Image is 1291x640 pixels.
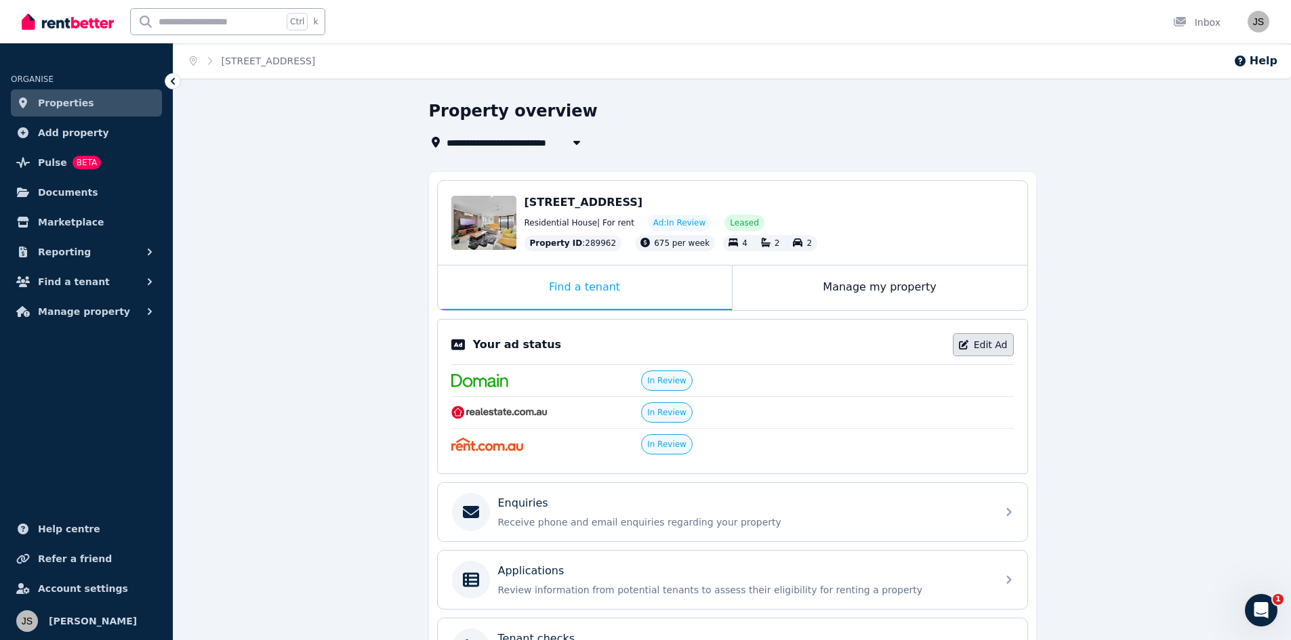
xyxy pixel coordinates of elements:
[451,406,548,419] img: RealEstate.com.au
[11,74,54,84] span: ORGANISE
[1273,594,1284,605] span: 1
[1233,53,1277,69] button: Help
[222,56,316,66] a: [STREET_ADDRESS]
[647,375,687,386] span: In Review
[775,238,780,248] span: 2
[16,610,38,632] img: Jacqueline Souza
[953,333,1014,356] a: Edit Ad
[1173,16,1221,29] div: Inbox
[11,545,162,572] a: Refer a friend
[11,89,162,116] a: Properties
[525,196,643,209] span: [STREET_ADDRESS]
[49,613,137,629] span: [PERSON_NAME]
[11,209,162,236] a: Marketplace
[11,119,162,146] a: Add property
[438,551,1027,609] a: ApplicationsReview information from potential tenants to assess their eligibility for renting a p...
[498,563,565,579] p: Applications
[11,575,162,602] a: Account settings
[525,235,622,251] div: : 289962
[38,551,112,567] span: Refer a friend
[451,374,508,387] img: Domain.com.au
[73,156,101,169] span: BETA
[733,265,1027,310] div: Manage my property
[429,100,598,122] h1: Property overview
[647,407,687,418] span: In Review
[438,265,732,310] div: Find a tenant
[11,149,162,176] a: PulseBETA
[498,495,548,511] p: Enquiries
[438,483,1027,541] a: EnquiriesReceive phone and email enquiries regarding your property
[530,238,583,249] span: Property ID
[38,244,91,260] span: Reporting
[22,12,114,32] img: RentBetter
[38,580,128,597] span: Account settings
[1248,11,1269,33] img: Jacqueline Souza
[647,439,687,450] span: In Review
[173,43,331,79] nav: Breadcrumb
[806,238,812,248] span: 2
[11,298,162,325] button: Manage property
[742,238,747,248] span: 4
[11,238,162,265] button: Reporting
[38,95,94,111] span: Properties
[38,521,100,537] span: Help centre
[313,16,318,27] span: k
[38,214,104,230] span: Marketplace
[38,154,67,171] span: Pulse
[11,515,162,542] a: Help centre
[451,438,524,451] img: Rent.com.au
[498,515,989,529] p: Receive phone and email enquiries regarding your property
[653,217,705,228] span: Ad: In Review
[730,217,758,228] span: Leased
[38,184,98,200] span: Documents
[473,337,561,353] p: Your ad status
[654,238,710,248] span: 675 per week
[38,303,130,320] span: Manage property
[38,274,110,290] span: Find a tenant
[1245,594,1277,626] iframe: Intercom live chat
[11,268,162,295] button: Find a tenant
[11,179,162,206] a: Documents
[498,583,989,597] p: Review information from potential tenants to assess their eligibility for renting a property
[525,217,634,228] span: Residential House | For rent
[38,125,109,141] span: Add property
[287,13,308,30] span: Ctrl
